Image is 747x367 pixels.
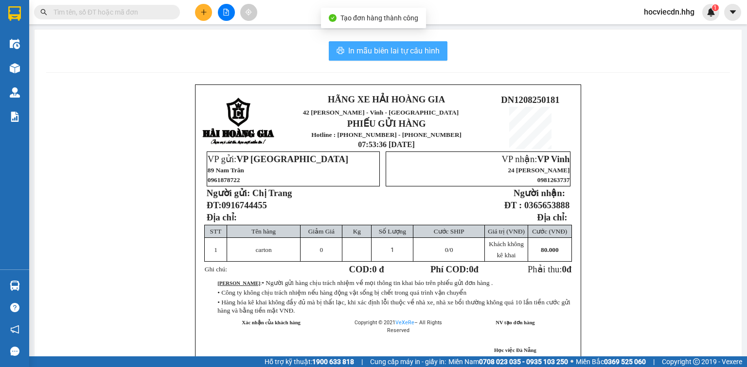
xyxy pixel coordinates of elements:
span: check-circle [329,14,337,22]
strong: Người nhận: [514,188,565,198]
span: • Hàng hóa kê khai không đầy đủ mà bị thất lạc, khi xác định lỗi thuộc về nhà xe, nhà xe bồi thườ... [217,299,570,314]
span: Tên hàng [251,228,276,235]
span: Số Lượng [379,228,406,235]
span: In mẫu biên lai tự cấu hình [348,45,440,57]
strong: 0708 023 035 - 0935 103 250 [479,358,568,366]
span: caret-down [729,8,737,17]
strong: ĐT : [504,200,522,210]
strong: Địa chỉ: [537,212,567,222]
button: plus [195,4,212,21]
img: logo [202,98,275,146]
span: 1 [83,17,86,25]
span: | [653,356,655,367]
span: Miền Nam [448,356,568,367]
strong: [PERSON_NAME] [22,63,65,68]
span: Chị Trang [252,188,292,198]
strong: Người gửi: [207,188,250,198]
span: question-circle [10,303,19,312]
span: 1 [713,4,717,11]
button: aim [240,4,257,21]
strong: Phí COD: đ [89,38,121,59]
span: Hỗ trợ kỹ thuật: [265,356,354,367]
span: Tạo đơn hàng thành công [340,14,418,22]
strong: Phí COD: đ [430,264,479,274]
span: aim [245,9,252,16]
span: valy đen [21,17,44,25]
span: /0 [445,246,453,253]
span: /0 [104,17,112,25]
strong: 0369 525 060 [604,358,646,366]
button: printerIn mẫu biên lai tự cấu hình [329,41,447,61]
img: solution-icon [10,112,20,122]
span: VP gửi: [208,154,348,164]
span: Cước SHIP [434,228,464,235]
span: 0 [53,17,56,25]
strong: NV tạo đơn hàng [496,320,534,325]
span: Kg [353,228,361,235]
span: • Người gửi hàng chịu trách nhiệm về mọi thông tin khai báo trên phiếu gửi đơn hàng . [262,279,493,286]
span: Cung cấp máy in - giấy in: [370,356,446,367]
span: notification [10,325,19,334]
button: caret-down [724,4,741,21]
span: 0916744455 [222,200,267,210]
span: Miền Bắc [576,356,646,367]
span: 1 [391,246,394,253]
sup: 1 [712,4,719,11]
strong: 1900 633 818 [312,358,354,366]
span: 0 [111,49,116,59]
span: file-add [223,9,230,16]
span: 42 [PERSON_NAME] - Vinh - [GEOGRAPHIC_DATA] [303,109,459,116]
span: 07:53:36 [DATE] [358,140,415,149]
span: : [22,63,159,76]
span: 0 [445,246,448,253]
span: 0 đ [70,44,81,54]
span: 1 [214,246,217,253]
span: 0961878722 [208,176,240,183]
strong: COD: [46,44,81,54]
span: đ [567,264,571,274]
span: 0981263737 [537,176,570,183]
span: copyright [693,358,700,365]
span: • Người gửi hàng chịu trách nhiệm về mọi thông tin khai báo trên phiếu gửi đơn hàng . [22,62,159,77]
span: VP Vinh [537,154,569,164]
button: file-add [218,4,235,21]
span: Giá trị (VNĐ) [488,228,525,235]
strong: HÃNG XE HẢI HOÀNG GIA [328,94,445,104]
strong: Xác nhận của khách hàng [242,320,301,325]
input: Tìm tên, số ĐT hoặc mã đơn [53,7,168,17]
span: 0365653888 [524,200,569,210]
span: STT [210,228,222,235]
span: plus [200,9,207,16]
strong: [PERSON_NAME] [217,281,260,286]
span: Học việc Đà Nẵng [494,348,536,353]
span: 80.000 [541,246,559,253]
img: icon-new-feature [707,8,715,17]
span: Giảm Giá [308,228,335,235]
span: Copyright © 2021 – All Rights Reserved [355,319,442,334]
span: Ghi chú: [205,266,227,273]
span: 1 [11,17,14,25]
span: 24 [PERSON_NAME] [508,167,569,174]
a: VeXeRe [395,319,414,326]
span: : [217,281,493,286]
span: Cước (VNĐ) [532,228,567,235]
img: logo-vxr [8,6,21,21]
span: Khách không kê khai [123,6,140,36]
span: ⚪️ [570,360,573,364]
span: Khách không kê khai [489,240,523,259]
span: Ghi chú: [6,45,28,52]
img: warehouse-icon [10,87,20,98]
span: carton [255,246,271,253]
strong: COD: [349,264,384,274]
span: • Công ty không chịu trách nhiệm nếu hàng động vật sống bị chết trong quá trình vận chuyển [217,289,466,296]
strong: ĐT: [207,200,267,210]
strong: PHIẾU GỬI HÀNG [347,118,426,129]
span: message [10,347,19,356]
span: 0 [104,17,107,25]
img: warehouse-icon [10,39,20,49]
span: 0 [320,246,323,253]
span: hocviecdn.hhg [636,6,702,18]
span: 89 Nam Trân [208,167,244,174]
span: VP [GEOGRAPHIC_DATA] [236,154,348,164]
span: Phải thu: [137,38,160,59]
